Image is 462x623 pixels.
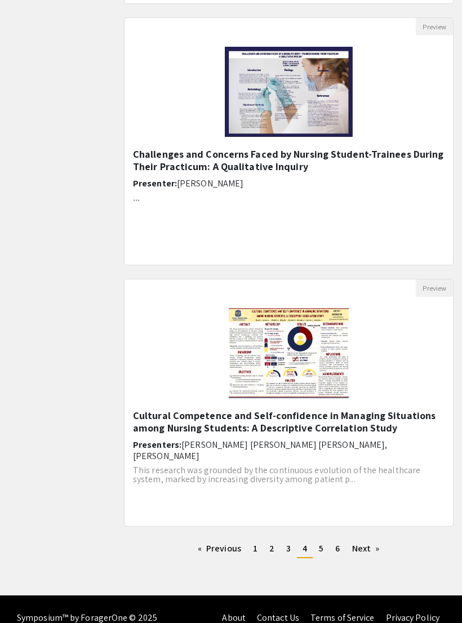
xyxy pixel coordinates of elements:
img: <p class="ql-align-center">Challenges and Concerns Faced by Nursing Student-Trainees During Their... [214,35,364,148]
span: [PERSON_NAME] [PERSON_NAME] [PERSON_NAME], [PERSON_NAME] [133,439,387,461]
iframe: Chat [8,572,48,615]
h5: Cultural Competence and Self-confidence in Managing Situations among Nursing Students: A Descript... [133,410,445,434]
span: 1 [253,542,257,554]
a: Next page [346,540,385,557]
h6: Presenters: [133,439,445,461]
span: [PERSON_NAME] [177,177,243,189]
button: Preview [416,279,453,297]
span: 4 [303,542,307,554]
p: This research was grounded by the continuous evolution of the healthcare system, marked by increa... [133,466,445,484]
a: Previous page [192,540,247,557]
button: Preview [416,18,453,35]
strong: ... [133,192,140,204]
img: <p>Cultural Competence and Self-confidence in Managing Situations among Nursing Students: A Descr... [217,297,360,410]
h6: Presenter: [133,178,445,189]
ul: Pagination [124,540,454,558]
div: Open Presentation <p class="ql-align-center">Challenges and Concerns Faced by Nursing Student-Tra... [124,17,454,265]
span: 3 [286,542,291,554]
div: Open Presentation <p>Cultural Competence and Self-confidence in Managing Situations among Nursing... [124,279,454,527]
span: 6 [335,542,340,554]
span: 5 [319,542,323,554]
span: 2 [269,542,274,554]
h5: Challenges and Concerns Faced by Nursing Student-Trainees During Their Practicum: A Qualitative I... [133,148,445,172]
